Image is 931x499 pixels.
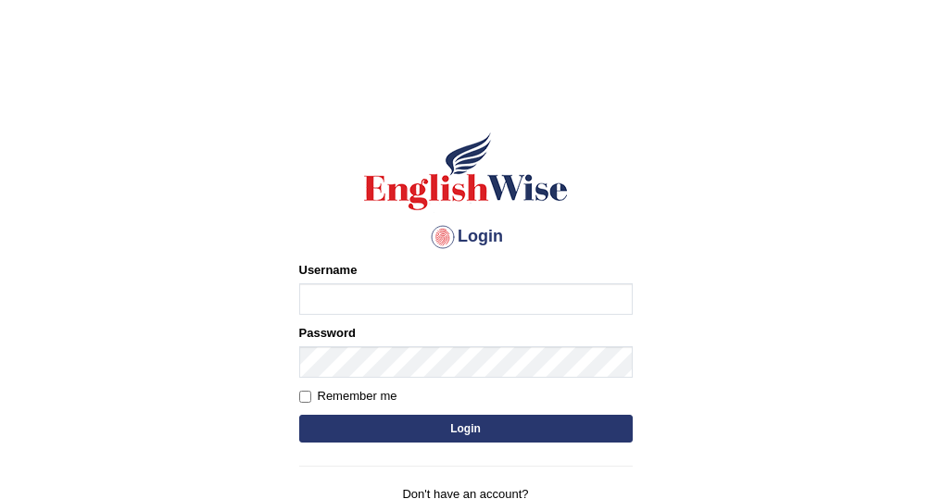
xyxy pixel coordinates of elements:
[299,261,358,279] label: Username
[299,222,633,252] h4: Login
[299,415,633,443] button: Login
[360,130,572,213] img: Logo of English Wise sign in for intelligent practice with AI
[299,391,311,403] input: Remember me
[299,324,356,342] label: Password
[299,387,397,405] label: Remember me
